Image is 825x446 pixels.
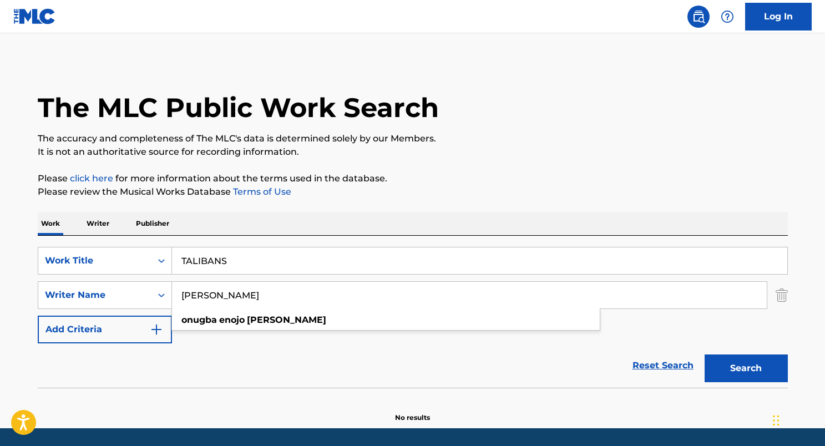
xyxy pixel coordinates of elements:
[38,91,439,124] h1: The MLC Public Work Search
[745,3,812,31] a: Log In
[219,315,245,325] strong: enojo
[13,8,56,24] img: MLC Logo
[692,10,705,23] img: search
[38,212,63,235] p: Work
[38,132,788,145] p: The accuracy and completeness of The MLC's data is determined solely by our Members.
[181,315,217,325] strong: onugba
[705,354,788,382] button: Search
[770,393,825,446] iframe: Chat Widget
[38,247,788,388] form: Search Form
[70,173,113,184] a: click here
[38,185,788,199] p: Please review the Musical Works Database
[716,6,738,28] div: Help
[627,353,699,378] a: Reset Search
[150,323,163,336] img: 9d2ae6d4665cec9f34b9.svg
[231,186,291,197] a: Terms of Use
[45,288,145,302] div: Writer Name
[776,281,788,309] img: Delete Criterion
[38,172,788,185] p: Please for more information about the terms used in the database.
[38,316,172,343] button: Add Criteria
[45,254,145,267] div: Work Title
[133,212,173,235] p: Publisher
[721,10,734,23] img: help
[38,145,788,159] p: It is not an authoritative source for recording information.
[395,399,430,423] p: No results
[773,404,780,437] div: Drag
[83,212,113,235] p: Writer
[687,6,710,28] a: Public Search
[247,315,326,325] strong: [PERSON_NAME]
